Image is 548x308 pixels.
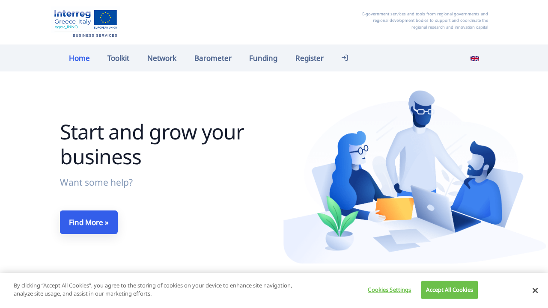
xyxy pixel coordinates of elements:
[138,49,185,67] a: Network
[60,49,99,67] a: Home
[240,49,286,67] a: Funding
[421,281,477,299] button: Accept All Cookies
[286,49,333,67] a: Register
[360,281,414,299] button: Cookies Settings
[99,49,139,67] a: Toolkit
[14,281,301,298] p: By clicking “Accept All Cookies”, you agree to the storing of cookies on your device to enhance s...
[51,6,120,38] img: Home
[60,210,118,234] a: Find More »
[60,175,265,190] p: Want some help?
[533,287,538,294] button: Close
[60,119,265,169] h1: Start and grow your business
[471,54,479,63] img: en_flag.svg
[185,49,241,67] a: Barometer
